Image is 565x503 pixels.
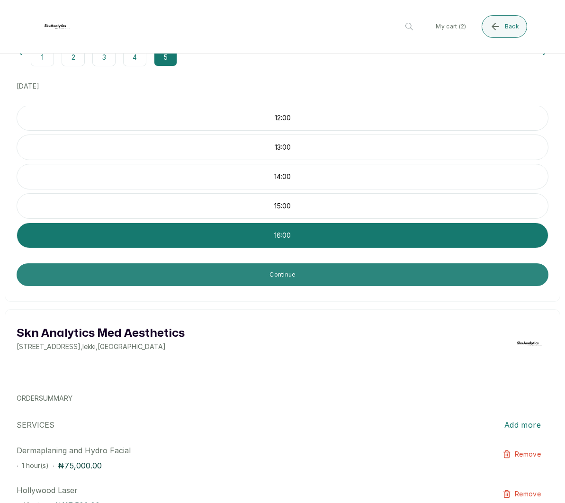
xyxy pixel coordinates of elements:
p: 5 [163,53,168,62]
p: ORDER SUMMARY [17,394,548,403]
p: 14:00 [17,172,548,181]
p: 1 [41,53,44,62]
button: Add more [497,414,548,435]
p: SERVICES [17,419,54,431]
img: business logo [38,8,76,45]
button: Back [482,15,527,38]
button: My cart (2) [428,15,474,38]
p: 16:00 [17,231,548,240]
span: Remove [515,449,541,459]
p: 12:00 [17,113,548,123]
p: 3 [102,53,106,62]
img: business logo [511,325,548,363]
span: Remove [515,489,541,499]
div: · · [17,460,442,471]
span: Back [505,23,519,30]
p: [DATE] [17,81,548,91]
p: 4 [133,53,137,62]
button: Remove [495,445,548,464]
p: 2 [72,53,75,62]
p: 13:00 [17,143,548,152]
p: Hollywood Laser [17,485,442,496]
button: Continue [17,263,548,286]
span: 1 hour(s) [22,461,49,469]
p: Dermaplaning and Hydro Facial [17,445,442,456]
p: [STREET_ADDRESS] , lekki , [GEOGRAPHIC_DATA] [17,342,185,351]
h2: Skn Analytics Med Aesthetics [17,325,185,342]
p: 15:00 [17,201,548,211]
p: ₦75,000.00 [58,460,102,471]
